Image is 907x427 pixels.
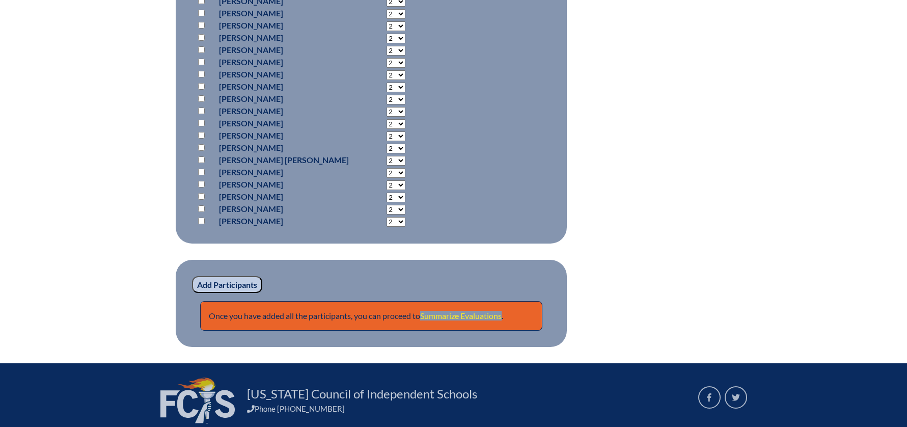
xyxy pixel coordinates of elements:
[219,56,349,68] p: [PERSON_NAME]
[160,378,235,423] img: FCIS_logo_white
[219,203,349,215] p: [PERSON_NAME]
[247,404,686,413] div: Phone [PHONE_NUMBER]
[219,93,349,105] p: [PERSON_NAME]
[219,32,349,44] p: [PERSON_NAME]
[219,154,349,166] p: [PERSON_NAME] [PERSON_NAME]
[219,129,349,142] p: [PERSON_NAME]
[219,81,349,93] p: [PERSON_NAME]
[219,117,349,129] p: [PERSON_NAME]
[420,311,502,321] a: Summarize Evaluations
[219,19,349,32] p: [PERSON_NAME]
[243,386,481,402] a: [US_STATE] Council of Independent Schools
[219,166,349,178] p: [PERSON_NAME]
[219,178,349,191] p: [PERSON_NAME]
[192,276,262,293] input: Add Participants
[219,44,349,56] p: [PERSON_NAME]
[219,191,349,203] p: [PERSON_NAME]
[219,68,349,81] p: [PERSON_NAME]
[200,301,542,331] p: Once you have added all the participants, you can proceed to .
[219,142,349,154] p: [PERSON_NAME]
[219,215,349,227] p: [PERSON_NAME]
[219,105,349,117] p: [PERSON_NAME]
[219,7,349,19] p: [PERSON_NAME]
